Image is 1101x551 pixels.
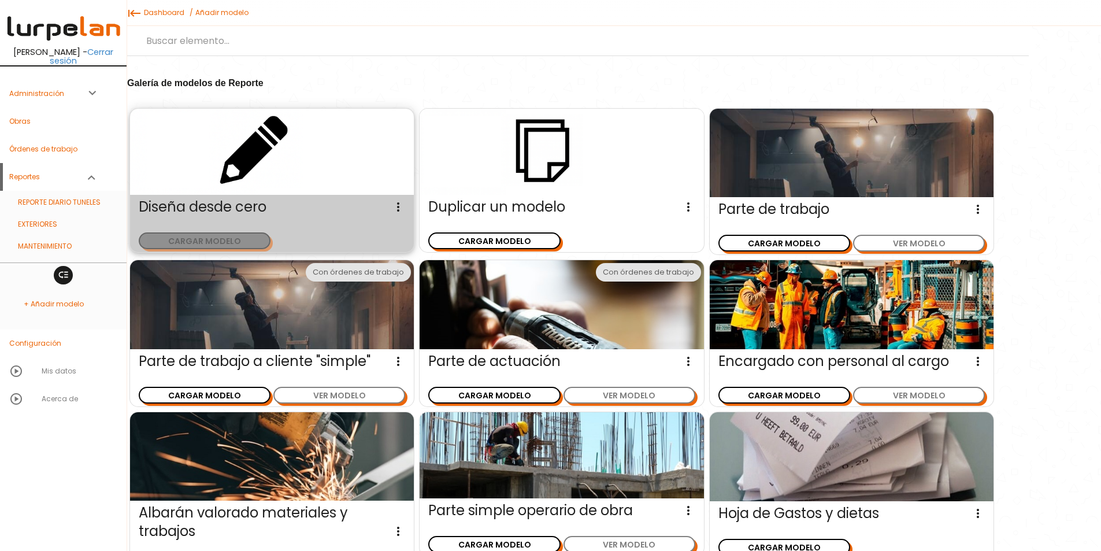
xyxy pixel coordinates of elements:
span: Parte de trabajo [718,200,985,219]
img: trabajos.jpg [130,412,414,501]
span: Parte de trabajo a cliente "simple" [139,352,405,371]
span: Parte de actuación [428,352,695,371]
i: more_vert [681,352,695,371]
a: low_priority [54,266,72,284]
i: expand_more [85,80,99,108]
button: VER MODELO [853,387,985,404]
img: encargado.jpg [710,260,994,349]
span: Hoja de Gastos y dietas [718,504,985,523]
button: CARGAR MODELO [718,235,850,252]
i: keyboard_tab [127,1,141,26]
img: duplicar.png [420,109,703,195]
button: CARGAR MODELO [718,387,850,404]
img: itcons-logo [6,16,121,42]
a: Cerrar sesión [50,46,113,66]
i: more_vert [681,501,695,520]
div: Con órdenes de trabajo [306,263,411,282]
i: play_circle [9,385,23,413]
i: more_vert [391,522,405,541]
span: Añadir modelo [195,8,249,17]
span: Duplicar un modelo [428,198,695,216]
img: enblanco.png [130,109,414,195]
i: expand_more [85,163,99,191]
img: gastos.jpg [710,412,994,501]
i: low_priority [58,266,69,284]
button: VER MODELO [273,387,405,404]
i: play_circle [9,357,23,385]
a: + Añadir modelo [6,290,121,318]
h2: Galería de modelos de Reporte [127,78,992,88]
i: more_vert [391,352,405,371]
button: CARGAR MODELO [139,232,270,249]
img: partediariooperario.jpg [710,109,994,198]
img: parte-operario-obra-simple.jpg [420,412,703,498]
button: CARGAR MODELO [428,387,560,404]
span: Parte simple operario de obra [428,501,695,520]
i: more_vert [971,504,985,523]
i: more_vert [971,352,985,371]
span: Diseña desde cero [139,198,405,216]
span: Encargado con personal al cargo [718,352,985,371]
img: actuacion.jpg [420,260,703,349]
button: VER MODELO [853,235,985,252]
i: more_vert [681,198,695,216]
span: Albarán valorado materiales y trabajos [139,504,405,541]
button: CARGAR MODELO [139,387,270,404]
i: more_vert [391,198,405,216]
button: VER MODELO [564,387,695,404]
i: more_vert [971,200,985,219]
div: Con órdenes de trabajo [596,263,701,282]
button: CARGAR MODELO [428,232,560,249]
img: partediariooperario.jpg [130,260,414,349]
input: Buscar elemento... [127,26,1029,56]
